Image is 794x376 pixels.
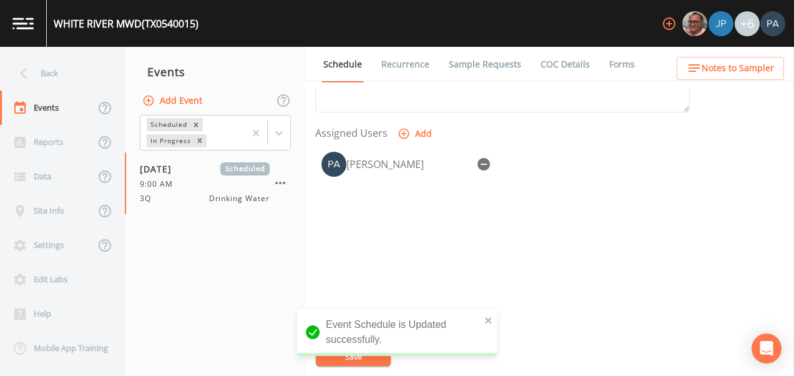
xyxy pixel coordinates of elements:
div: In Progress [147,134,193,147]
img: e2d790fa78825a4bb76dcb6ab311d44c [682,11,707,36]
div: Events [125,56,306,87]
div: Remove In Progress [193,134,207,147]
div: Open Intercom Messenger [752,334,782,364]
div: Event Schedule is Updated successfully. [297,309,497,356]
img: b17d2fe1905336b00f7c80abca93f3e1 [760,11,785,36]
div: Mike Franklin [682,11,708,36]
div: +6 [735,11,760,36]
a: COC Details [539,47,592,82]
span: 3Q [140,193,159,204]
a: Sample Requests [447,47,523,82]
div: Remove Scheduled [189,118,203,131]
a: Forms [607,47,637,82]
label: Assigned Users [315,126,388,141]
a: Schedule [321,47,364,82]
a: Recurrence [380,47,431,82]
img: logo [12,17,34,29]
a: [DATE]Scheduled9:00 AM3QDrinking Water [125,152,306,215]
div: Joshua gere Paul [708,11,734,36]
span: [DATE] [140,162,180,176]
span: Notes to Sampler [702,61,774,76]
span: Drinking Water [209,193,270,204]
span: Scheduled [220,162,270,176]
img: 41241ef155101aa6d92a04480b0d0000 [708,11,733,36]
button: Add [395,122,437,146]
button: Notes to Sampler [677,57,784,80]
span: 9:00 AM [140,179,180,190]
button: Add Event [140,89,207,112]
div: [PERSON_NAME] [346,157,471,172]
div: WHITE RIVER MWD (TX0540015) [54,16,198,31]
button: close [484,312,493,327]
img: b17d2fe1905336b00f7c80abca93f3e1 [321,152,346,177]
div: Scheduled [147,118,189,131]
